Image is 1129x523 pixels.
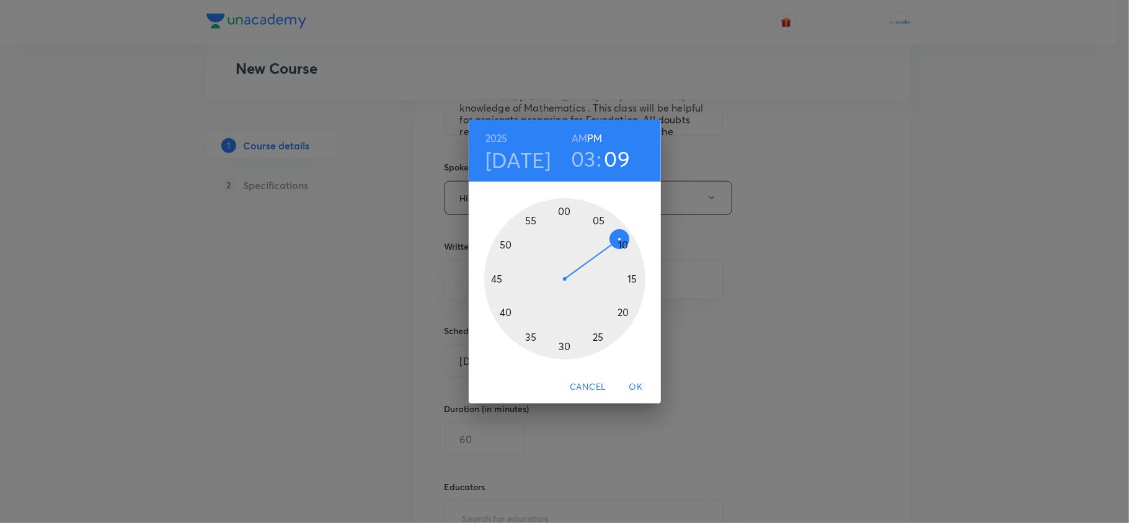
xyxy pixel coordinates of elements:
span: Cancel [570,379,606,395]
button: 2025 [485,130,508,147]
button: [DATE] [485,147,551,173]
h3: : [596,146,601,172]
button: 09 [604,146,631,172]
button: PM [587,130,602,147]
span: OK [621,379,651,395]
button: OK [616,376,656,398]
button: AM [572,130,587,147]
button: 03 [571,146,596,172]
button: Cancel [565,376,611,398]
